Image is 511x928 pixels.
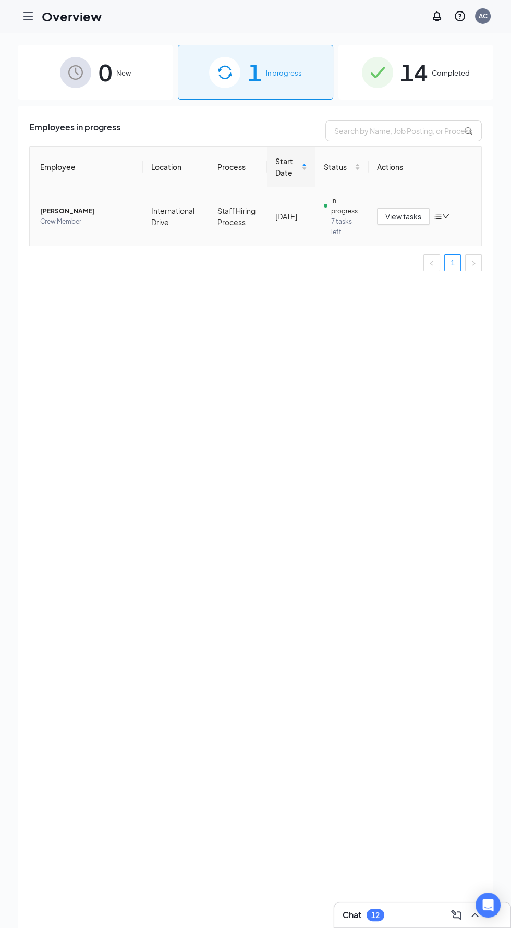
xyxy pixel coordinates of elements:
td: International Drive [143,187,209,246]
span: Completed [432,68,470,78]
span: [PERSON_NAME] [40,206,135,216]
button: ComposeMessage [448,907,465,923]
th: Status [315,147,368,187]
span: bars [434,212,442,221]
span: left [429,260,435,266]
button: View tasks [377,208,430,225]
span: In progress [265,68,301,78]
th: Location [143,147,209,187]
span: Employees in progress [29,120,120,141]
span: Status [324,161,352,173]
svg: Notifications [431,10,443,22]
svg: QuestionInfo [454,10,466,22]
svg: ComposeMessage [450,909,463,921]
span: In progress [331,196,360,216]
input: Search by Name, Job Posting, or Process [325,120,482,141]
li: 1 [444,254,461,271]
svg: Hamburger [22,10,34,22]
td: Staff Hiring Process [209,187,267,246]
th: Employee [30,147,143,187]
li: Next Page [465,254,482,271]
span: 1 [248,54,261,90]
svg: ChevronUp [469,909,481,921]
span: 7 tasks left [331,216,360,237]
span: down [442,213,449,220]
span: 0 [99,54,112,90]
span: New [116,68,131,78]
div: 12 [371,911,380,920]
span: View tasks [385,211,421,222]
div: [DATE] [275,211,307,222]
h3: Chat [343,909,361,921]
span: right [470,260,477,266]
th: Actions [369,147,482,187]
span: Crew Member [40,216,135,227]
h1: Overview [42,7,102,25]
button: right [465,254,482,271]
div: AC [479,11,488,20]
th: Process [209,147,267,187]
a: 1 [445,255,460,271]
div: Open Intercom Messenger [476,893,501,918]
button: ChevronUp [467,907,483,923]
button: left [423,254,440,271]
span: Start Date [275,155,299,178]
span: 14 [400,54,428,90]
li: Previous Page [423,254,440,271]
